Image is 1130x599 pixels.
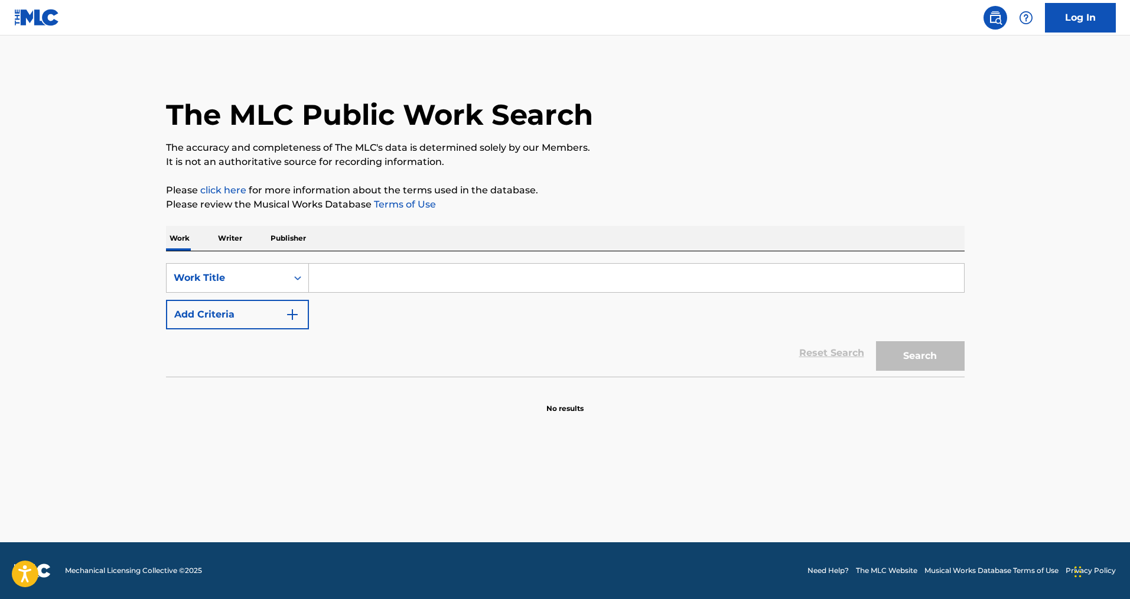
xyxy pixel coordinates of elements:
[1066,565,1116,576] a: Privacy Policy
[14,9,60,26] img: MLC Logo
[807,565,849,576] a: Need Help?
[1071,542,1130,599] iframe: Chat Widget
[166,197,965,212] p: Please review the Musical Works Database
[166,183,965,197] p: Please for more information about the terms used in the database.
[65,565,202,576] span: Mechanical Licensing Collective © 2025
[166,300,309,329] button: Add Criteria
[1019,11,1033,25] img: help
[214,226,246,251] p: Writer
[166,155,965,169] p: It is not an authoritative source for recording information.
[267,226,310,251] p: Publisher
[856,565,917,576] a: The MLC Website
[924,565,1059,576] a: Musical Works Database Terms of Use
[166,141,965,155] p: The accuracy and completeness of The MLC's data is determined solely by our Members.
[1045,3,1116,33] a: Log In
[166,226,193,251] p: Work
[1071,542,1130,599] div: Widget de chat
[372,199,436,210] a: Terms of Use
[14,564,51,578] img: logo
[166,97,593,132] h1: The MLC Public Work Search
[546,389,584,414] p: No results
[200,184,246,196] a: click here
[1074,554,1082,590] div: Glisser
[984,6,1007,30] a: Public Search
[285,307,299,322] img: 9d2ae6d4665cec9f34b9.svg
[166,263,965,377] form: Search Form
[988,11,1002,25] img: search
[1014,6,1038,30] div: Help
[174,271,280,285] div: Work Title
